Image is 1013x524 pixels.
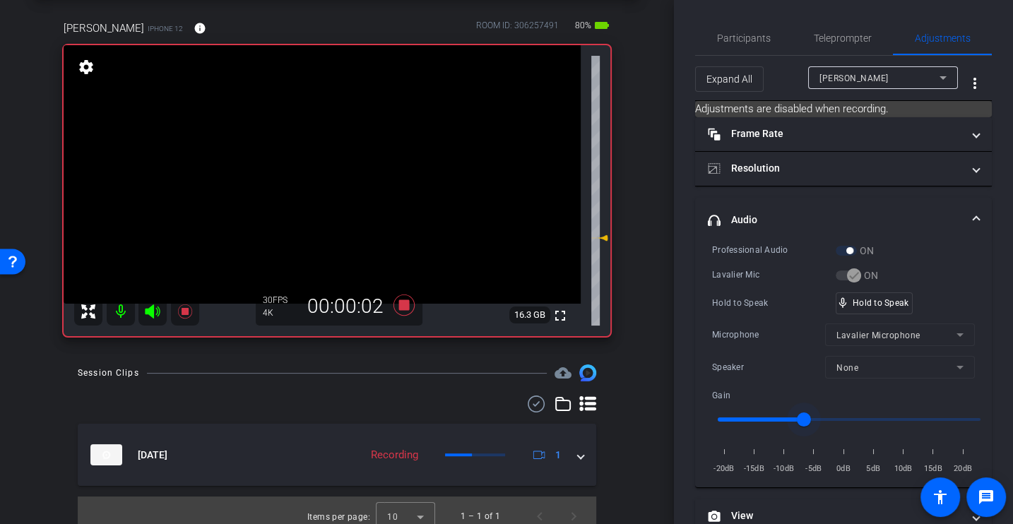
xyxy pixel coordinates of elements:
mat-icon: settings [76,59,96,76]
mat-icon: cloud_upload [555,364,571,381]
mat-icon: battery_std [593,17,610,34]
div: Professional Audio [712,243,836,257]
span: 80% [573,14,593,37]
span: Expand All [706,66,752,93]
div: Microphone [712,328,825,342]
mat-icon: -7 dB [591,230,608,246]
div: Hold to Speak [712,296,836,310]
mat-icon: more_vert [966,75,983,92]
span: Adjustments [915,33,971,43]
button: More Options for Adjustments Panel [958,66,992,100]
mat-expansion-panel-header: Audio [695,198,992,243]
img: Session clips [579,364,596,381]
div: Session Clips [78,366,139,380]
label: ON [861,268,879,282]
div: Lavalier Mic [712,268,836,282]
mat-expansion-panel-header: thumb-nail[DATE]Recording1 [78,424,596,486]
label: ON [857,244,875,258]
span: iPhone 12 [148,23,183,34]
span: 20dB [951,462,975,476]
span: Teleprompter [814,33,872,43]
div: Speaker [712,360,825,374]
span: 5dB [861,462,885,476]
span: 1 [555,448,561,463]
div: Recording [364,447,425,463]
span: -5dB [802,462,826,476]
div: 1 – 1 of 1 [461,509,500,523]
mat-panel-title: Audio [708,213,962,227]
span: 16.3 GB [509,306,550,323]
mat-card: Adjustments are disabled when recording. [695,101,992,117]
mat-expansion-panel-header: Resolution [695,152,992,186]
mat-icon: info [194,22,206,35]
span: [PERSON_NAME] [819,73,889,83]
button: Expand All [695,66,764,92]
span: [DATE] [138,448,167,463]
div: Gain [712,388,836,403]
span: [PERSON_NAME] [64,20,144,36]
mat-panel-title: Frame Rate [708,126,962,141]
mat-panel-title: View [708,508,962,523]
span: -15dB [742,462,766,476]
div: 4K [263,307,298,318]
img: thumb-nail [90,444,122,465]
span: 10dB [891,462,916,476]
span: Participants [717,33,771,43]
div: ROOM ID: 306257491 [476,19,559,40]
span: Destinations for your clips [555,364,571,381]
span: Hold to Speak [853,298,908,308]
mat-icon: message [978,489,995,506]
mat-icon: accessibility [932,489,949,506]
div: 30 [263,294,298,306]
span: FPS [273,295,288,305]
div: Items per page: [307,510,370,524]
mat-expansion-panel-header: Frame Rate [695,117,992,151]
div: Audio [695,243,992,487]
span: -10dB [772,462,796,476]
span: 0dB [831,462,855,476]
mat-panel-title: Resolution [708,161,962,176]
span: 15dB [921,462,945,476]
span: -20dB [712,462,736,476]
span: mic_none [836,297,849,309]
div: 00:00:02 [298,294,393,318]
mat-icon: fullscreen [552,307,569,324]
